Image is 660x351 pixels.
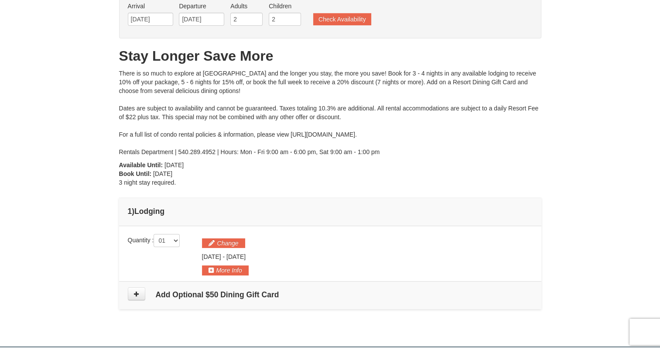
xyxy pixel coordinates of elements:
[128,2,173,10] label: Arrival
[222,253,225,260] span: -
[119,47,541,65] h1: Stay Longer Save More
[153,170,172,177] span: [DATE]
[226,253,246,260] span: [DATE]
[128,237,180,244] span: Quantity :
[202,265,249,275] button: More Info
[202,253,221,260] span: [DATE]
[128,207,533,216] h4: 1 Lodging
[269,2,301,10] label: Children
[119,179,176,186] span: 3 night stay required.
[164,162,184,169] span: [DATE]
[313,13,371,25] button: Check Availability
[119,69,541,156] div: There is so much to explore at [GEOGRAPHIC_DATA] and the longer you stay, the more you save! Book...
[230,2,263,10] label: Adults
[128,290,533,299] h4: Add Optional $50 Dining Gift Card
[202,238,245,248] button: Change
[132,207,134,216] span: )
[119,170,152,177] strong: Book Until:
[179,2,224,10] label: Departure
[119,162,163,169] strong: Available Until:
